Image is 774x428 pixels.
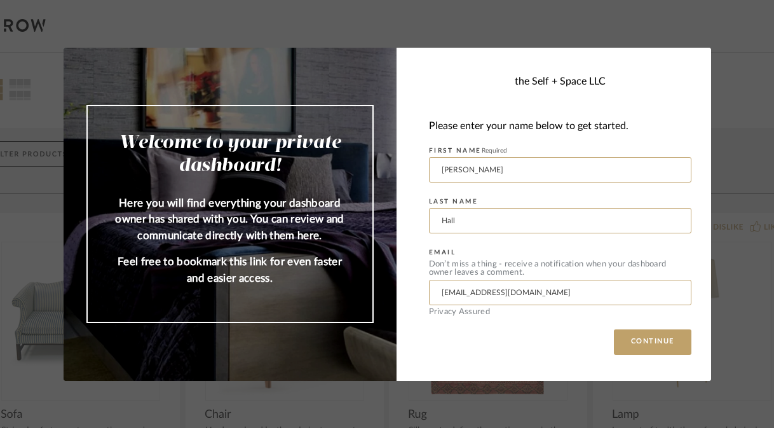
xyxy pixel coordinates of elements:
p: Here you will find everything your dashboard owner has shared with you. You can review and commun... [113,195,347,244]
div: the Self + Space LLC [515,74,606,89]
h2: Welcome to your private dashboard! [113,132,347,177]
div: Please enter your name below to get started. [429,118,691,135]
div: Don’t miss a thing - receive a notification when your dashboard owner leaves a comment. [429,260,691,277]
label: EMAIL [429,249,456,256]
input: Enter First Name [429,157,691,183]
label: LAST NAME [429,198,479,205]
p: Feel free to bookmark this link for even faster and easier access. [113,254,347,286]
input: Enter Email [429,280,691,305]
button: CONTINUE [614,329,691,355]
input: Enter Last Name [429,208,691,233]
span: Required [482,148,507,154]
div: Privacy Assured [429,308,691,316]
label: FIRST NAME [429,147,507,155]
